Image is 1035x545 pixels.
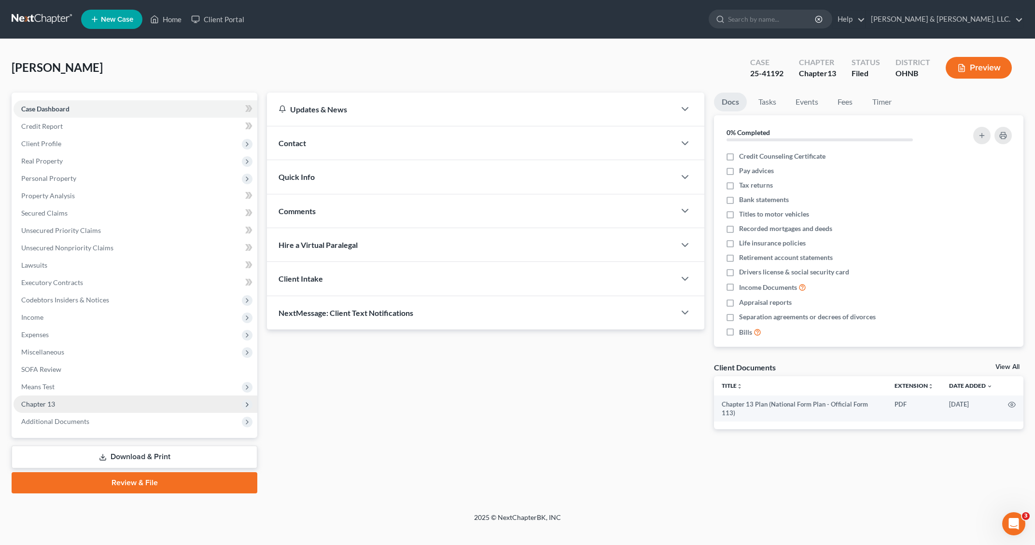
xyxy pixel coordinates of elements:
[714,93,747,111] a: Docs
[865,93,899,111] a: Timer
[714,362,776,372] div: Client Documents
[14,118,257,135] a: Credit Report
[21,139,61,148] span: Client Profile
[21,105,70,113] span: Case Dashboard
[750,57,783,68] div: Case
[21,226,101,234] span: Unsecured Priority Claims
[866,11,1023,28] a: [PERSON_NAME] & [PERSON_NAME], LLC.
[739,151,825,161] span: Credit Counseling Certificate
[279,274,323,283] span: Client Intake
[14,257,257,274] a: Lawsuits
[21,400,55,408] span: Chapter 13
[895,382,934,389] a: Extensionunfold_more
[145,11,186,28] a: Home
[14,239,257,257] a: Unsecured Nonpriority Claims
[895,57,930,68] div: District
[1022,512,1030,520] span: 3
[12,446,257,468] a: Download & Print
[21,313,43,321] span: Income
[186,11,249,28] a: Client Portal
[14,274,257,291] a: Executory Contracts
[739,327,752,337] span: Bills
[852,68,880,79] div: Filed
[739,283,797,292] span: Income Documents
[101,16,133,23] span: New Case
[788,93,826,111] a: Events
[941,395,1000,422] td: [DATE]
[12,472,257,493] a: Review & File
[279,240,358,249] span: Hire a Virtual Paralegal
[21,382,55,391] span: Means Test
[949,382,993,389] a: Date Added expand_more
[14,361,257,378] a: SOFA Review
[279,308,413,317] span: NextMessage: Client Text Notifications
[739,298,792,307] span: Appraisal reports
[728,10,816,28] input: Search by name...
[21,365,61,373] span: SOFA Review
[739,238,806,248] span: Life insurance policies
[21,244,113,252] span: Unsecured Nonpriority Claims
[12,60,103,74] span: [PERSON_NAME]
[739,224,832,233] span: Recorded mortgages and deeds
[21,330,49,339] span: Expenses
[827,68,836,78] span: 13
[928,383,934,389] i: unfold_more
[727,128,770,136] strong: 0% Completed
[739,209,809,219] span: Titles to motor vehicles
[751,93,784,111] a: Tasks
[739,166,774,176] span: Pay advices
[21,348,64,356] span: Miscellaneous
[722,382,742,389] a: Titleunfold_more
[833,11,865,28] a: Help
[279,172,315,181] span: Quick Info
[739,312,876,322] span: Separation agreements or decrees of divorces
[21,209,68,217] span: Secured Claims
[739,253,833,262] span: Retirement account statements
[279,104,664,114] div: Updates & News
[799,68,836,79] div: Chapter
[279,138,306,148] span: Contact
[750,68,783,79] div: 25-41192
[14,204,257,222] a: Secured Claims
[887,395,941,422] td: PDF
[14,100,257,118] a: Case Dashboard
[21,157,63,165] span: Real Property
[995,364,1020,370] a: View All
[21,296,109,304] span: Codebtors Insiders & Notices
[21,278,83,286] span: Executory Contracts
[739,180,773,190] span: Tax returns
[242,513,793,530] div: 2025 © NextChapterBK, INC
[739,267,849,277] span: Drivers license & social security card
[739,195,789,204] span: Bank statements
[14,187,257,204] a: Property Analysis
[21,122,63,130] span: Credit Report
[14,222,257,239] a: Unsecured Priority Claims
[1002,512,1025,535] iframe: Intercom live chat
[21,174,76,182] span: Personal Property
[852,57,880,68] div: Status
[830,93,861,111] a: Fees
[21,261,47,269] span: Lawsuits
[799,57,836,68] div: Chapter
[737,383,742,389] i: unfold_more
[895,68,930,79] div: OHNB
[21,417,89,425] span: Additional Documents
[987,383,993,389] i: expand_more
[946,57,1012,79] button: Preview
[714,395,887,422] td: Chapter 13 Plan (National Form Plan - Official Form 113)
[279,206,316,216] span: Comments
[21,191,75,200] span: Property Analysis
